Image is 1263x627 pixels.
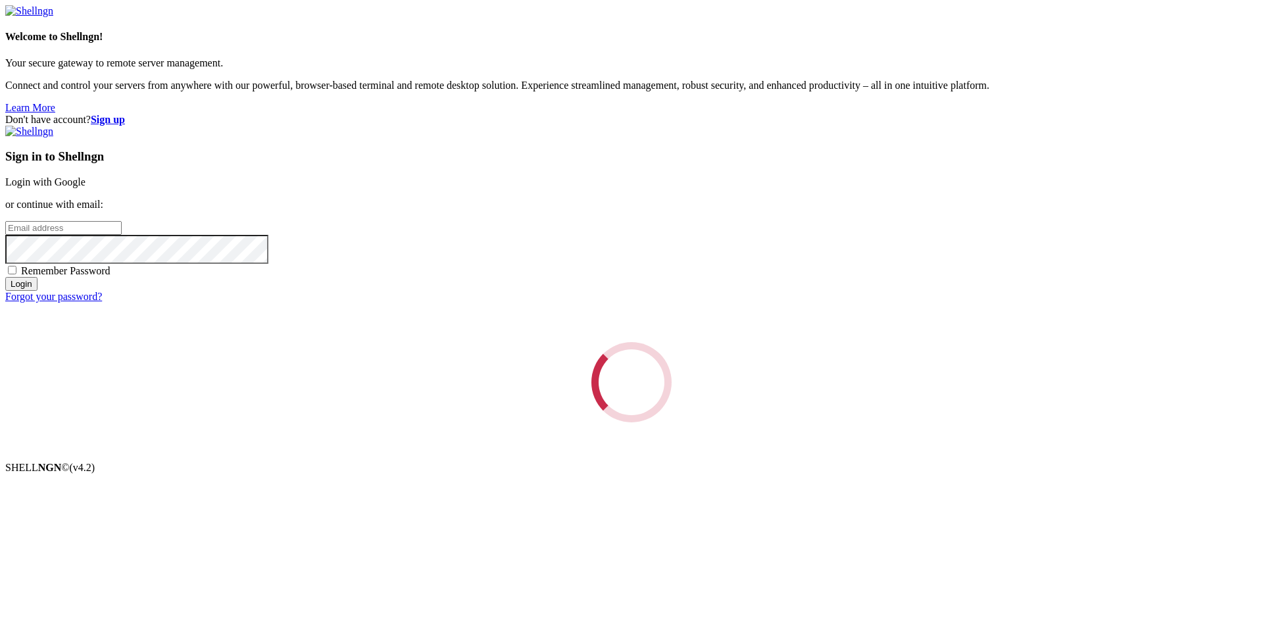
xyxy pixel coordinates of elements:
[5,102,55,113] a: Learn More
[5,462,95,473] span: SHELL ©
[91,114,125,125] a: Sign up
[5,277,37,291] input: Login
[8,266,16,274] input: Remember Password
[5,80,1258,91] p: Connect and control your servers from anywhere with our powerful, browser-based terminal and remo...
[5,57,1258,69] p: Your secure gateway to remote server management.
[5,31,1258,43] h4: Welcome to Shellngn!
[591,342,672,422] div: Loading...
[5,221,122,235] input: Email address
[5,114,1258,126] div: Don't have account?
[38,462,62,473] b: NGN
[21,265,111,276] span: Remember Password
[70,462,95,473] span: 4.2.0
[5,199,1258,211] p: or continue with email:
[5,176,86,188] a: Login with Google
[5,149,1258,164] h3: Sign in to Shellngn
[5,291,102,302] a: Forgot your password?
[5,5,53,17] img: Shellngn
[5,126,53,138] img: Shellngn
